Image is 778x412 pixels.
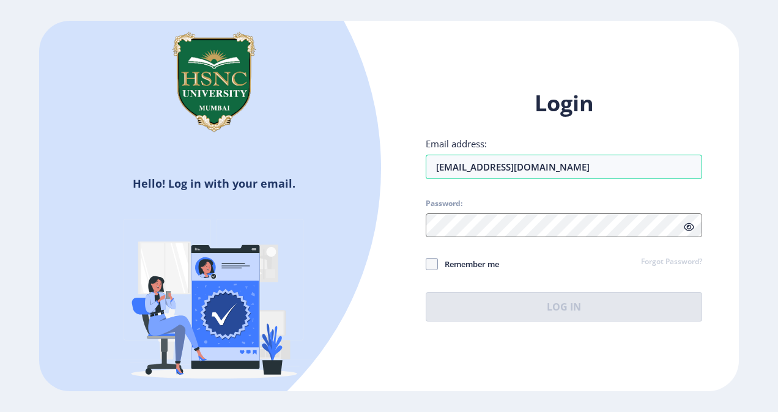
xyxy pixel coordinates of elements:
h1: Login [426,89,702,118]
img: Verified-rafiki.svg [107,196,321,410]
img: hsnc.png [153,21,275,143]
span: Remember me [438,257,499,271]
button: Log In [426,292,702,322]
label: Email address: [426,138,487,150]
a: Forgot Password? [641,257,702,268]
label: Password: [426,199,462,208]
input: Email address [426,155,702,179]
